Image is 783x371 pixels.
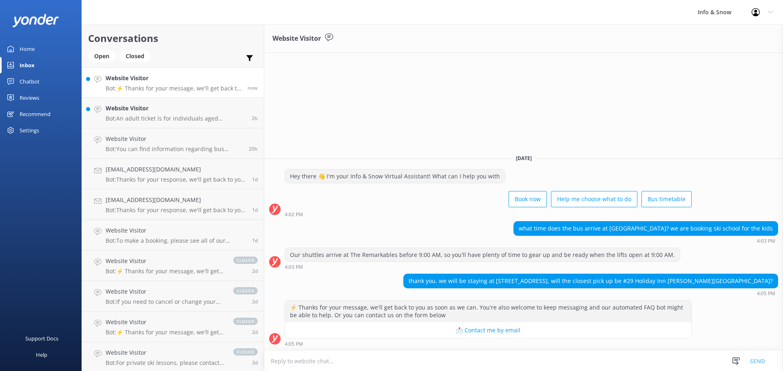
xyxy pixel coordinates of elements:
div: Home [20,41,35,57]
p: Bot: For private ski lessons, please contact our team at [EMAIL_ADDRESS][DOMAIN_NAME] to discuss ... [106,359,225,367]
div: Aug 25 2025 04:03pm (UTC +12:00) Pacific/Auckland [513,238,778,244]
span: closed [233,257,258,264]
p: Bot: ⚡ Thanks for your message, we'll get back to you as soon as we can. You're also welcome to k... [106,268,225,275]
h4: Website Visitor [106,287,225,296]
button: Book now [509,191,547,207]
span: Aug 25 2025 04:05pm (UTC +12:00) Pacific/Auckland [248,84,258,91]
a: Website VisitorBot:⚡ Thanks for your message, we'll get back to you as soon as we can. You're als... [82,312,264,342]
h3: Website Visitor [272,33,321,44]
div: Reviews [20,90,39,106]
span: Aug 22 2025 08:02pm (UTC +12:00) Pacific/Auckland [252,329,258,336]
span: closed [233,287,258,294]
a: Website VisitorBot:⚡ Thanks for your message, we'll get back to you as soon as we can. You're als... [82,250,264,281]
h4: Website Visitor [106,74,241,83]
strong: 4:05 PM [757,291,775,296]
div: Open [88,50,115,62]
div: Aug 25 2025 04:05pm (UTC +12:00) Pacific/Auckland [403,290,778,296]
span: closed [233,348,258,356]
a: [EMAIL_ADDRESS][DOMAIN_NAME]Bot:Thanks for your response, we'll get back to you as soon as we can... [82,189,264,220]
span: [DATE] [511,155,537,162]
span: Aug 24 2025 02:25pm (UTC +12:00) Pacific/Auckland [252,176,258,183]
span: Aug 23 2025 08:59pm (UTC +12:00) Pacific/Auckland [252,237,258,244]
h4: Website Visitor [106,348,225,357]
img: yonder-white-logo.png [12,14,59,27]
a: Open [88,51,119,60]
span: Aug 22 2025 09:19pm (UTC +12:00) Pacific/Auckland [252,298,258,305]
h2: Conversations [88,31,258,46]
a: Closed [119,51,155,60]
p: Bot: Thanks for your response, we'll get back to you as soon as we can during opening hours. [106,206,246,214]
strong: 4:03 PM [285,265,303,270]
p: Bot: You can find information regarding bus timetables and locations here: [URL][DOMAIN_NAME]. Ad... [106,145,243,153]
button: 📩 Contact me by email [285,322,691,338]
button: Bus timetable [641,191,692,207]
div: Recommend [20,106,51,122]
span: closed [233,318,258,325]
strong: 4:02 PM [285,212,303,217]
span: Aug 24 2025 07:33pm (UTC +12:00) Pacific/Auckland [249,145,258,152]
div: Settings [20,122,39,138]
div: Closed [119,50,150,62]
div: Aug 25 2025 04:05pm (UTC +12:00) Pacific/Auckland [285,341,692,347]
strong: 4:03 PM [757,239,775,244]
strong: 4:05 PM [285,342,303,347]
div: Inbox [20,57,35,73]
div: Aug 25 2025 04:03pm (UTC +12:00) Pacific/Auckland [285,264,680,270]
div: Our shuttles arrive at The Remarkables before 9:00 AM, so you'll have plenty of time to gear up a... [285,248,680,262]
p: Bot: An adult ticket is for individuals aged [DEMOGRAPHIC_DATA] years and older. [106,115,246,122]
a: Website VisitorBot:If you need to cancel or change your booking, please contact the team on [PHON... [82,281,264,312]
div: what time does the bus arrive at [GEOGRAPHIC_DATA]? we are booking ski school for the kids [514,222,778,235]
p: Bot: To make a booking, please see all of our products here: [URL][DOMAIN_NAME]. [106,237,246,244]
a: Website VisitorBot:An adult ticket is for individuals aged [DEMOGRAPHIC_DATA] years and older.2h [82,98,264,128]
h4: Website Visitor [106,226,246,235]
p: Bot: ⚡ Thanks for your message, we'll get back to you as soon as we can. You're also welcome to k... [106,85,241,92]
h4: Website Visitor [106,318,225,327]
div: Hey there 👋 I'm your Info & Snow Virtual Assistant! What can I help you with [285,169,505,183]
h4: Website Visitor [106,104,246,113]
span: Aug 24 2025 05:21am (UTC +12:00) Pacific/Auckland [252,206,258,213]
div: Aug 25 2025 04:02pm (UTC +12:00) Pacific/Auckland [285,211,692,217]
p: Bot: Thanks for your response, we'll get back to you as soon as we can during opening hours. [106,176,246,183]
a: Website VisitorBot:⚡ Thanks for your message, we'll get back to you as soon as we can. You're als... [82,67,264,98]
span: Aug 25 2025 01:08pm (UTC +12:00) Pacific/Auckland [252,115,258,122]
p: Bot: ⚡ Thanks for your message, we'll get back to you as soon as we can. You're also welcome to k... [106,329,225,336]
a: [EMAIL_ADDRESS][DOMAIN_NAME]Bot:Thanks for your response, we'll get back to you as soon as we can... [82,159,264,189]
div: thank you. we will be staying at [STREET_ADDRESS], will the closest pick up be #29 Holiday Inn [P... [404,274,778,288]
h4: Website Visitor [106,257,225,266]
div: Help [36,347,47,363]
button: Help me choose what to do [551,191,637,207]
h4: [EMAIL_ADDRESS][DOMAIN_NAME] [106,165,246,174]
span: Aug 23 2025 01:13pm (UTC +12:00) Pacific/Auckland [252,268,258,274]
h4: Website Visitor [106,134,243,143]
a: Website VisitorBot:To make a booking, please see all of our products here: [URL][DOMAIN_NAME].1d [82,220,264,250]
a: Website VisitorBot:You can find information regarding bus timetables and locations here: [URL][DO... [82,128,264,159]
span: Aug 22 2025 01:49pm (UTC +12:00) Pacific/Auckland [252,359,258,366]
div: ⚡ Thanks for your message, we'll get back to you as soon as we can. You're also welcome to keep m... [285,301,691,322]
h4: [EMAIL_ADDRESS][DOMAIN_NAME] [106,195,246,204]
p: Bot: If you need to cancel or change your booking, please contact the team on [PHONE_NUMBER], [PH... [106,298,225,305]
div: Support Docs [25,330,58,347]
div: Chatbot [20,73,40,90]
